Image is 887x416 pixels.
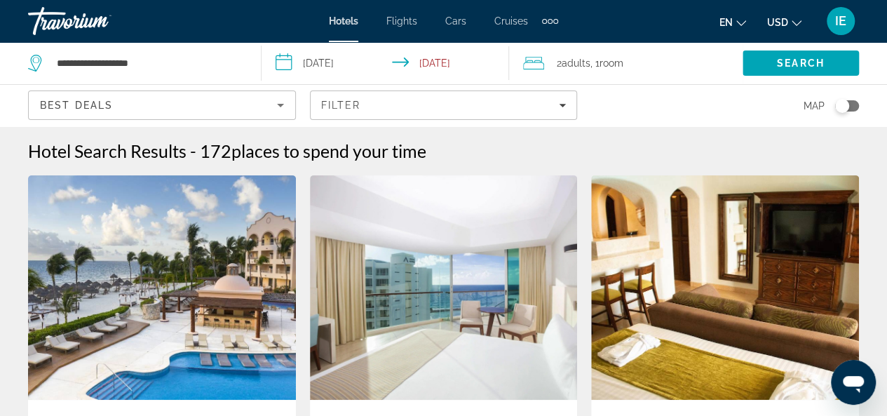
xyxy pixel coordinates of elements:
[329,15,358,27] a: Hotels
[767,17,788,28] span: USD
[55,53,240,74] input: Search hotel destination
[719,17,733,28] span: en
[777,58,825,69] span: Search
[28,175,296,400] img: Excellence Riviera Cancun Adults Only All Inclusive
[825,100,859,112] button: Toggle map
[822,6,859,36] button: User Menu
[40,97,284,114] mat-select: Sort by
[310,175,578,400] img: Altitude By Krystal Grand Punta Cancun All Inclusive
[835,14,846,28] span: IE
[445,15,466,27] a: Cars
[262,42,509,84] button: Select check in and out date
[28,3,168,39] a: Travorium
[494,15,528,27] a: Cruises
[767,12,801,32] button: Change currency
[310,90,578,120] button: Filters
[743,51,859,76] button: Search
[321,100,361,111] span: Filter
[40,100,113,111] span: Best Deals
[591,175,859,400] img: Club Solaris GR Caribe Premier All Inclusive
[562,58,590,69] span: Adults
[719,12,746,32] button: Change language
[509,42,743,84] button: Travelers: 2 adults, 0 children
[600,58,623,69] span: Room
[542,10,558,32] button: Extra navigation items
[590,53,623,73] span: , 1
[190,140,196,161] span: -
[231,140,426,161] span: places to spend your time
[557,53,590,73] span: 2
[831,360,876,405] iframe: Button to launch messaging window
[200,140,426,161] h2: 172
[804,96,825,116] span: Map
[28,140,187,161] h1: Hotel Search Results
[386,15,417,27] a: Flights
